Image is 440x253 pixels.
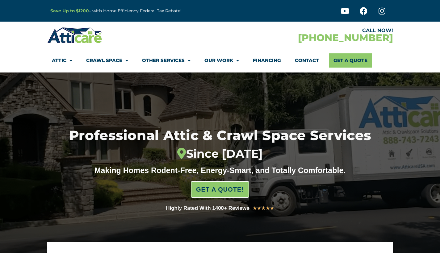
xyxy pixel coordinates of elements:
[261,204,266,212] i: ★
[166,204,249,213] div: Highly Rated With 1400+ Reviews
[191,181,249,198] a: GET A QUOTE!
[83,166,358,175] div: Making Homes Rodent-Free, Energy-Smart, and Totally Comfortable.
[142,53,191,68] a: Other Services
[50,7,250,15] p: – with Home Efficiency Federal Tax Rebate!
[52,53,388,68] nav: Menu
[50,8,89,14] a: Save Up to $1200
[329,53,372,68] a: Get A Quote
[253,53,281,68] a: Financing
[204,53,239,68] a: Our Work
[257,204,261,212] i: ★
[266,204,270,212] i: ★
[295,53,319,68] a: Contact
[270,204,274,212] i: ★
[253,204,274,212] div: 5/5
[86,53,128,68] a: Crawl Space
[38,147,402,161] div: Since [DATE]
[196,183,244,196] span: GET A QUOTE!
[38,129,402,161] h1: Professional Attic & Crawl Space Services
[52,53,72,68] a: Attic
[220,28,393,33] div: CALL NOW!
[253,204,257,212] i: ★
